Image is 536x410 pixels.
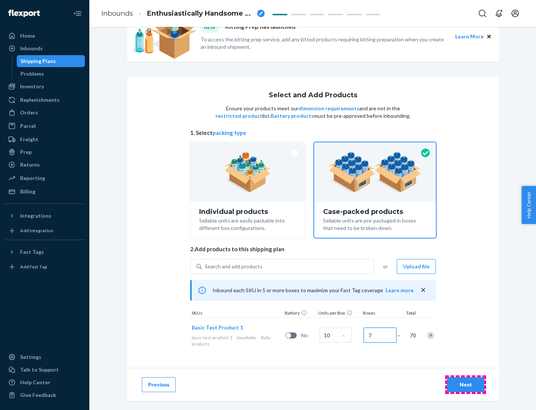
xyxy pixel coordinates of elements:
[199,215,296,232] div: Sellable units are easily packable into different box configurations.
[361,310,399,318] div: Boxes
[20,212,51,220] div: Integrations
[20,109,38,116] div: Orders
[8,10,40,17] img: Flexport logo
[20,96,60,104] div: Replenishments
[192,334,283,347] div: Baby products
[190,280,436,301] div: Inbound each SKU in 5 or more boxes to maximize your Fast Tag coverage
[301,332,316,339] span: No
[20,161,40,168] div: Returns
[225,22,296,32] p: Kitting Prep has launched
[4,146,85,158] a: Prep
[397,259,436,274] button: Upload file
[4,351,85,363] a: Settings
[199,208,296,215] div: Individual products
[20,174,45,182] div: Reporting
[271,112,314,120] button: Battery products
[4,133,85,145] a: Freight
[399,310,417,318] div: Total
[20,70,44,78] div: Problems
[17,55,85,67] a: Shipping Plans
[190,129,436,137] span: 1. Select
[20,188,35,195] div: Billing
[427,332,434,339] div: Remove Item
[397,332,405,339] span: =
[4,261,85,273] a: Add Fast Tag
[447,377,484,392] button: Next
[213,129,246,137] button: packing type
[4,30,85,42] a: Home
[4,42,85,54] a: Inbounds
[20,366,59,373] div: Talk to Support
[299,105,359,112] button: dimension requirements
[508,6,523,21] button: Open account menu
[237,335,256,340] span: 0 available
[20,391,56,399] div: Give Feedback
[383,263,388,270] span: or
[386,287,414,294] button: Learn more
[215,105,411,120] p: Ensure your products meet our and are not in the list. must be pre-approved before inbounding.
[20,379,50,386] div: Help Center
[20,136,38,143] div: Freight
[147,9,254,19] span: Enthusiastically Handsome Magpie
[4,159,85,171] a: Returns
[142,377,176,392] button: Previous
[95,3,271,25] ol: breadcrumbs
[317,310,361,318] div: Units per Box
[491,6,506,21] button: Open notifications
[4,389,85,401] button: Give Feedback
[20,264,47,270] div: Add Fast Tag
[192,335,232,340] span: basic-test-product-1
[224,152,271,193] img: individual-pack.facf35554cb0f1810c75b2bd6df2d64e.png
[408,332,416,339] span: 70
[4,186,85,198] a: Billing
[4,376,85,388] a: Help Center
[4,210,85,222] button: Integrations
[453,381,478,388] div: Next
[190,310,283,318] div: SKUs
[192,324,243,331] span: Basic Test Product 1
[201,36,449,51] p: To access the kitting prep service, add any kitted products requiring kitting preparation when yo...
[20,148,32,156] div: Prep
[475,6,490,21] button: Open Search Box
[20,353,41,361] div: Settings
[192,324,243,331] button: Basic Test Product 1
[269,92,357,99] h1: Select and Add Products
[521,186,536,224] button: Help Center
[283,310,317,318] div: Battery
[364,328,396,343] input: Number of boxes
[190,245,436,253] span: 2. Add products to this shipping plan
[4,94,85,106] a: Replenishments
[4,81,85,92] a: Inventory
[20,122,36,130] div: Parcel
[20,32,35,40] div: Home
[455,32,484,41] button: Learn More
[323,208,427,215] div: Case-packed products
[20,227,53,234] div: Add Integration
[485,32,493,41] button: Close
[4,120,85,132] a: Parcel
[419,286,427,294] button: close
[4,225,85,237] a: Add Integration
[4,364,85,376] a: Talk to Support
[319,328,352,343] input: Case Quantity
[17,68,85,80] a: Problems
[4,172,85,184] a: Reporting
[101,9,133,18] a: Inbounds
[4,107,85,119] a: Orders
[70,6,85,21] button: Close Navigation
[4,246,85,258] button: Fast Tags
[20,83,44,90] div: Inventory
[216,112,262,120] button: restricted product
[323,215,427,232] div: Sellable units are pre-packaged in boxes that need to be broken down.
[205,263,262,270] div: Search and add products
[20,45,43,52] div: Inbounds
[329,152,421,193] img: case-pack.59cecea509d18c883b923b81aeac6d0b.png
[20,248,44,256] div: Fast Tags
[20,57,56,65] div: Shipping Plans
[201,22,219,32] div: NEW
